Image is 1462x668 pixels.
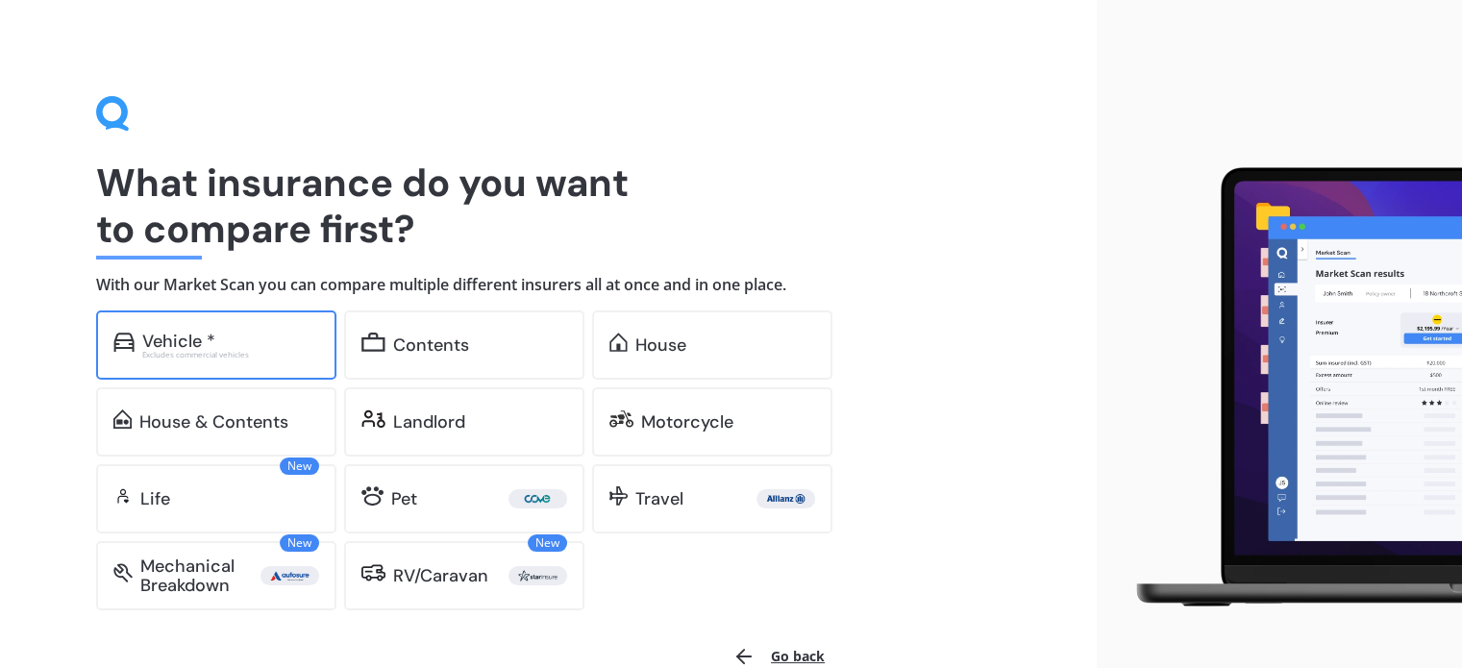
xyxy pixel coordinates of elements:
img: Autosure.webp [264,566,315,585]
div: House [635,335,686,355]
div: Life [140,489,170,508]
span: New [528,534,567,552]
div: Landlord [393,412,465,432]
div: Vehicle * [142,332,215,351]
img: landlord.470ea2398dcb263567d0.svg [361,409,385,429]
div: Pet [391,489,417,508]
div: House & Contents [139,412,288,432]
img: pet.71f96884985775575a0d.svg [361,486,384,506]
span: New [280,534,319,552]
img: home.91c183c226a05b4dc763.svg [609,333,628,352]
img: rv.0245371a01b30db230af.svg [361,563,385,582]
h4: With our Market Scan you can compare multiple different insurers all at once and in one place. [96,275,1001,295]
img: Star.webp [512,566,563,585]
div: Excludes commercial vehicles [142,351,319,359]
img: motorbike.c49f395e5a6966510904.svg [609,409,633,429]
div: Motorcycle [641,412,733,432]
img: home-and-contents.b802091223b8502ef2dd.svg [113,409,132,429]
img: travel.bdda8d6aa9c3f12c5fe2.svg [609,486,628,506]
span: New [280,458,319,475]
a: Pet [344,464,584,533]
img: car.f15378c7a67c060ca3f3.svg [113,333,135,352]
div: RV/Caravan [393,566,488,585]
img: Cove.webp [512,489,563,508]
h1: What insurance do you want to compare first? [96,160,1001,252]
img: content.01f40a52572271636b6f.svg [361,333,385,352]
div: Travel [635,489,683,508]
div: Contents [393,335,469,355]
img: life.f720d6a2d7cdcd3ad642.svg [113,486,133,506]
img: laptop.webp [1112,158,1462,617]
img: mbi.6615ef239df2212c2848.svg [113,563,133,582]
img: Allianz.webp [760,489,811,508]
div: Mechanical Breakdown [140,557,260,595]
